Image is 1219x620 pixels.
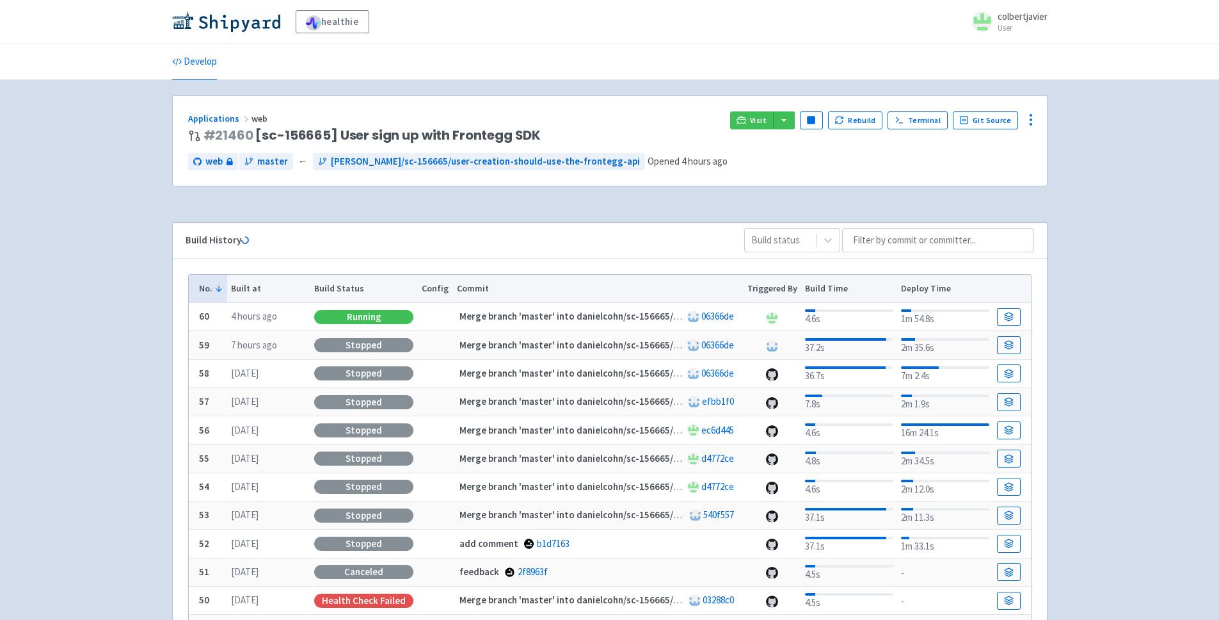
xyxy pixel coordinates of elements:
[901,364,989,384] div: 7m 2.4s
[188,153,238,170] a: web
[231,537,259,550] time: [DATE]
[805,449,893,469] div: 4.8s
[199,537,209,550] b: 52
[459,594,862,606] strong: Merge branch 'master' into danielcohn/sc-156665/user-creation-should-use-the-frontegg-api
[998,10,1048,22] span: colbertjavier
[800,111,823,129] button: Pause
[648,155,728,167] span: Opened
[701,310,734,322] a: 06366de
[452,275,743,303] th: Commit
[805,477,893,497] div: 4.6s
[459,537,518,550] strong: add comment
[681,155,728,167] time: 4 hours ago
[231,452,259,464] time: [DATE]
[805,364,893,384] div: 36.7s
[231,509,259,521] time: [DATE]
[459,452,862,464] strong: Merge branch 'master' into danielcohn/sc-156665/user-creation-should-use-the-frontegg-api
[257,154,288,169] span: master
[801,275,897,303] th: Build Time
[997,563,1020,581] a: Build Details
[805,534,893,554] div: 37.1s
[199,566,209,578] b: 51
[997,308,1020,326] a: Build Details
[231,594,259,606] time: [DATE]
[805,421,893,441] div: 4.6s
[314,452,413,466] div: Stopped
[901,421,989,441] div: 16m 24.1s
[805,591,893,610] div: 4.5s
[231,339,277,351] time: 7 hours ago
[537,537,570,550] a: b1d7163
[702,395,734,407] a: efbb1f0
[231,424,259,436] time: [DATE]
[199,424,209,436] b: 56
[997,336,1020,354] a: Build Details
[203,128,541,143] span: [sc-156665] User sign up with Frontegg SDK
[186,233,724,248] div: Build History
[701,367,734,379] a: 06366de
[997,507,1020,525] a: Build Details
[743,275,801,303] th: Triggered By
[730,111,774,129] a: Visit
[901,307,989,327] div: 1m 54.8s
[172,12,280,32] img: Shipyard logo
[314,395,413,409] div: Stopped
[997,535,1020,553] a: Build Details
[199,367,209,379] b: 58
[997,421,1020,439] a: Build Details
[459,566,499,578] strong: feedback
[314,509,413,523] div: Stopped
[703,509,734,521] a: 540f557
[310,275,418,303] th: Build Status
[231,310,277,322] time: 4 hours ago
[418,275,453,303] th: Config
[314,537,413,551] div: Stopped
[459,424,862,436] strong: Merge branch 'master' into danielcohn/sc-156665/user-creation-should-use-the-frontegg-api
[701,424,734,436] a: ec6d445
[828,111,883,129] button: Rebuild
[459,395,862,407] strong: Merge branch 'master' into danielcohn/sc-156665/user-creation-should-use-the-frontegg-api
[172,44,217,80] a: Develop
[314,565,413,579] div: Canceled
[997,478,1020,496] a: Build Details
[805,505,893,525] div: 37.1s
[331,154,640,169] span: [PERSON_NAME]/sc-156665/user-creation-should-use-the-frontegg-api
[314,310,413,324] div: Running
[227,275,310,303] th: Built at
[231,367,259,379] time: [DATE]
[251,113,269,124] span: web
[805,562,893,582] div: 4.5s
[296,10,369,33] a: healthie
[314,480,413,494] div: Stopped
[901,534,989,554] div: 1m 33.1s
[314,338,413,352] div: Stopped
[518,566,548,578] a: 2f8963f
[199,282,223,295] button: No.
[805,336,893,355] div: 37.2s
[901,592,989,609] div: -
[750,115,767,126] span: Visit
[199,594,209,606] b: 50
[901,564,989,581] div: -
[953,111,1019,129] a: Git Source
[805,307,893,327] div: 4.6s
[188,113,251,124] a: Applications
[314,594,413,608] div: Health check failed
[805,392,893,412] div: 7.8s
[998,24,1048,32] small: User
[897,275,993,303] th: Deploy Time
[901,392,989,412] div: 2m 1.9s
[964,12,1048,32] a: colbertjavier User
[199,452,209,464] b: 55
[901,477,989,497] div: 2m 12.0s
[997,393,1020,411] a: Build Details
[199,509,209,521] b: 53
[205,154,223,169] span: web
[701,339,734,351] a: 06366de
[703,594,734,606] a: 03288c0
[701,480,734,493] a: d4772ce
[203,126,253,144] a: #21460
[231,395,259,407] time: [DATE]
[701,452,734,464] a: d4772ce
[997,450,1020,468] a: Build Details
